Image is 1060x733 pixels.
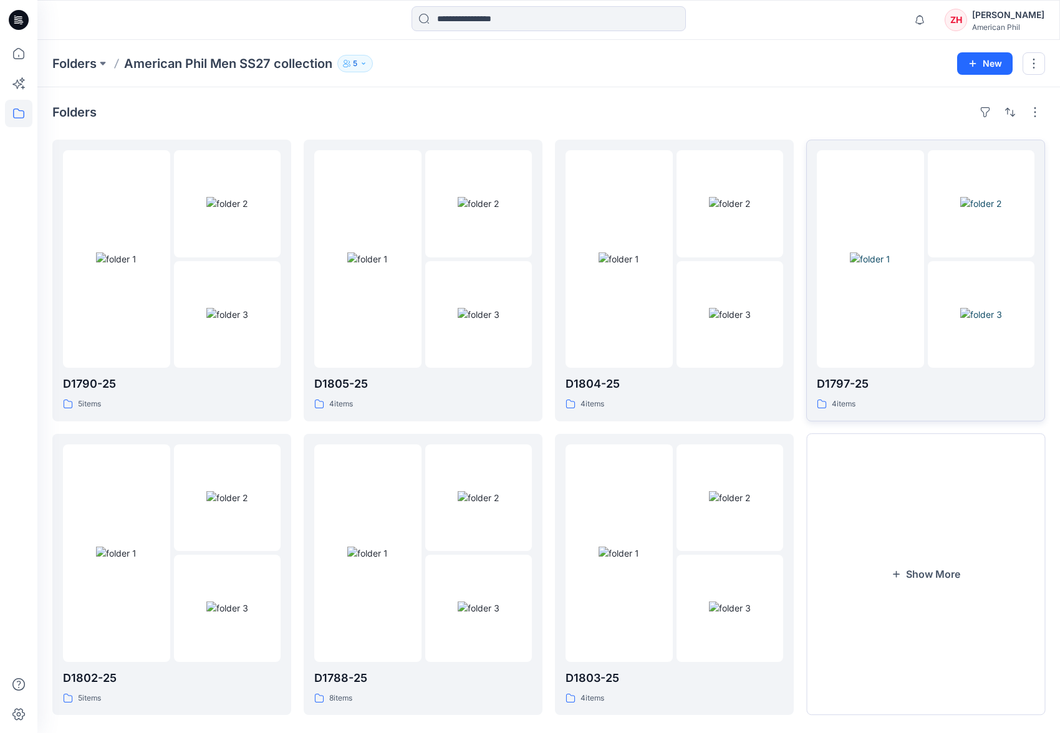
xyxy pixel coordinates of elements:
[304,434,542,716] a: folder 1folder 2folder 3D1788-258items
[957,52,1013,75] button: New
[972,22,1044,32] div: American Phil
[566,375,783,393] p: D1804-25
[960,197,1001,210] img: folder 2
[347,547,388,560] img: folder 1
[458,491,499,504] img: folder 2
[52,55,97,72] a: Folders
[314,669,532,687] p: D1788-25
[458,601,499,615] img: folder 3
[96,547,137,560] img: folder 1
[206,491,248,504] img: folder 2
[945,9,967,31] div: ZH
[96,252,137,266] img: folder 1
[124,55,332,72] p: American Phil Men SS27 collection
[52,140,291,421] a: folder 1folder 2folder 3D1790-255items
[806,434,1045,716] button: Show More
[458,197,499,210] img: folder 2
[206,197,248,210] img: folder 2
[78,398,101,411] p: 5 items
[329,692,352,705] p: 8 items
[709,308,751,321] img: folder 3
[63,669,281,687] p: D1802-25
[304,140,542,421] a: folder 1folder 2folder 3D1805-254items
[817,375,1034,393] p: D1797-25
[599,547,639,560] img: folder 1
[850,252,890,266] img: folder 1
[709,601,751,615] img: folder 3
[709,491,750,504] img: folder 2
[566,669,783,687] p: D1803-25
[581,398,604,411] p: 4 items
[78,692,101,705] p: 5 items
[599,252,639,266] img: folder 1
[52,105,97,120] h4: Folders
[63,375,281,393] p: D1790-25
[337,55,373,72] button: 5
[347,252,388,266] img: folder 1
[353,57,357,70] p: 5
[960,308,1002,321] img: folder 3
[972,7,1044,22] div: [PERSON_NAME]
[555,434,794,716] a: folder 1folder 2folder 3D1803-254items
[329,398,353,411] p: 4 items
[581,692,604,705] p: 4 items
[206,601,248,615] img: folder 3
[52,434,291,716] a: folder 1folder 2folder 3D1802-255items
[555,140,794,421] a: folder 1folder 2folder 3D1804-254items
[458,308,499,321] img: folder 3
[314,375,532,393] p: D1805-25
[709,197,750,210] img: folder 2
[206,308,248,321] img: folder 3
[832,398,855,411] p: 4 items
[806,140,1045,421] a: folder 1folder 2folder 3D1797-254items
